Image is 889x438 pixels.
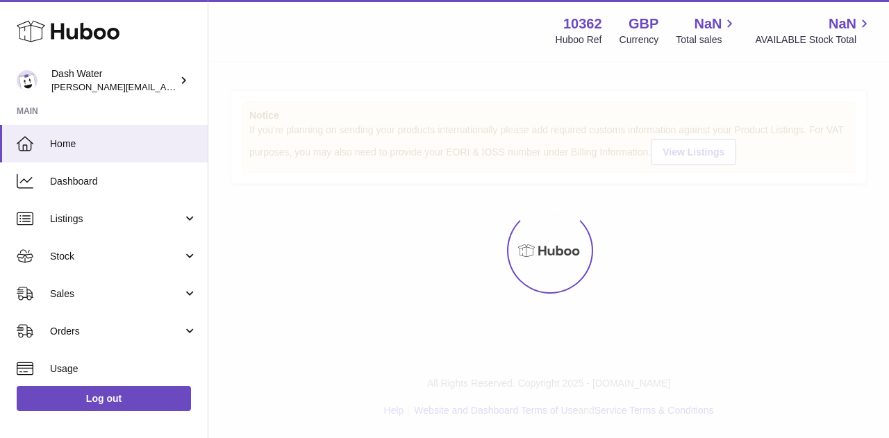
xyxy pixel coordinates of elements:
[17,70,38,91] img: james@dash-water.com
[50,137,197,151] span: Home
[629,15,658,33] strong: GBP
[556,33,602,47] div: Huboo Ref
[755,33,872,47] span: AVAILABLE Stock Total
[50,212,183,226] span: Listings
[620,33,659,47] div: Currency
[51,67,176,94] div: Dash Water
[17,386,191,411] a: Log out
[50,325,183,338] span: Orders
[694,15,722,33] span: NaN
[676,33,738,47] span: Total sales
[676,15,738,47] a: NaN Total sales
[51,81,279,92] span: [PERSON_NAME][EMAIL_ADDRESS][DOMAIN_NAME]
[563,15,602,33] strong: 10362
[50,362,197,376] span: Usage
[755,15,872,47] a: NaN AVAILABLE Stock Total
[829,15,856,33] span: NaN
[50,287,183,301] span: Sales
[50,175,197,188] span: Dashboard
[50,250,183,263] span: Stock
